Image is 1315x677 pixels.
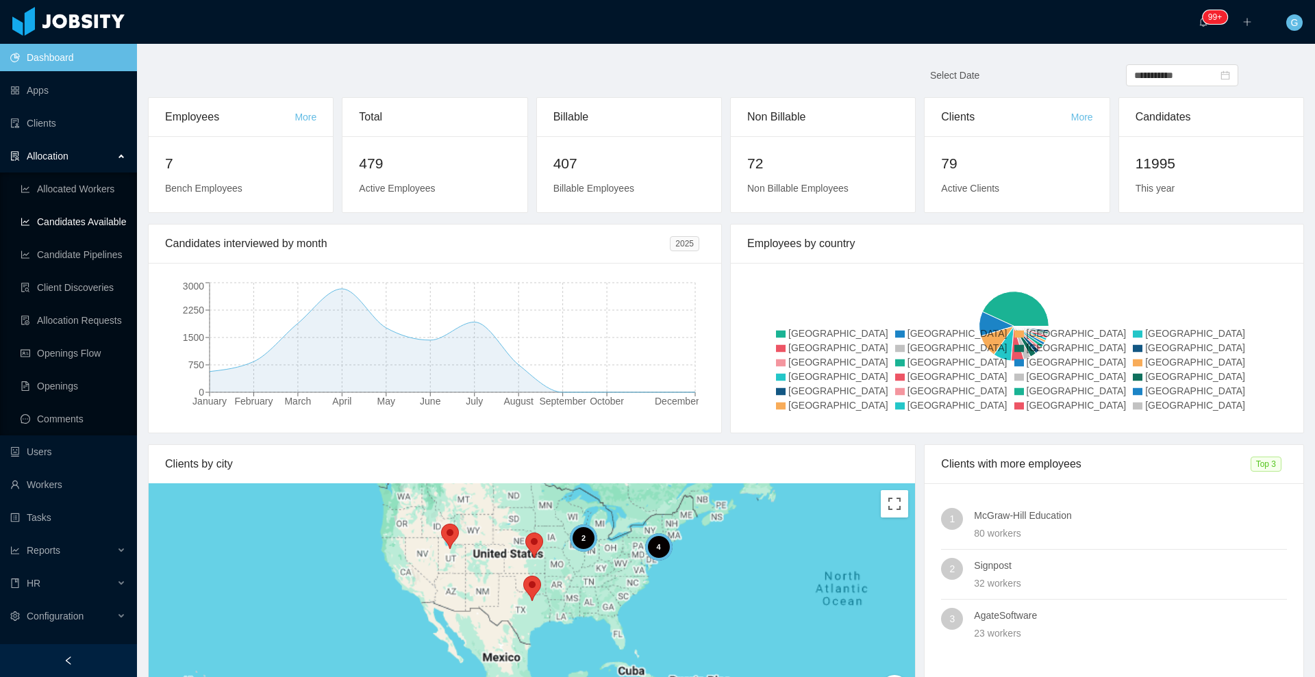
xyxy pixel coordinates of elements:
[234,396,273,407] tspan: February
[359,153,510,175] h2: 479
[21,372,126,400] a: icon: file-textOpenings
[788,371,888,382] span: [GEOGRAPHIC_DATA]
[1203,10,1227,24] sup: 203
[332,396,351,407] tspan: April
[295,112,316,123] a: More
[974,558,1287,573] h4: Signpost
[1145,385,1245,396] span: [GEOGRAPHIC_DATA]
[183,332,204,343] tspan: 1500
[974,576,1287,591] div: 32 workers
[1242,17,1252,27] i: icon: plus
[907,400,1007,411] span: [GEOGRAPHIC_DATA]
[1145,400,1245,411] span: [GEOGRAPHIC_DATA]
[10,611,20,621] i: icon: setting
[539,396,586,407] tspan: September
[27,151,68,162] span: Allocation
[907,342,1007,353] span: [GEOGRAPHIC_DATA]
[27,578,40,589] span: HR
[788,328,888,339] span: [GEOGRAPHIC_DATA]
[21,241,126,268] a: icon: line-chartCandidate Pipelines
[284,396,311,407] tspan: March
[788,342,888,353] span: [GEOGRAPHIC_DATA]
[1027,400,1127,411] span: [GEOGRAPHIC_DATA]
[788,357,888,368] span: [GEOGRAPHIC_DATA]
[165,225,670,263] div: Candidates interviewed by month
[1145,342,1245,353] span: [GEOGRAPHIC_DATA]
[974,526,1287,541] div: 80 workers
[21,405,126,433] a: icon: messageComments
[10,151,20,161] i: icon: solution
[747,98,899,136] div: Non Billable
[10,44,126,71] a: icon: pie-chartDashboard
[21,208,126,235] a: icon: line-chartCandidates Available
[466,396,483,407] tspan: July
[199,387,204,398] tspan: 0
[188,359,205,370] tspan: 750
[747,225,1287,263] div: Employees by country
[747,153,899,175] h2: 72
[1291,14,1299,31] span: G
[10,77,126,104] a: icon: appstoreApps
[183,305,204,316] tspan: 2250
[1027,371,1127,382] span: [GEOGRAPHIC_DATA]
[881,490,908,518] button: Toggle fullscreen view
[183,281,204,292] tspan: 3000
[941,445,1250,483] div: Clients with more employees
[21,274,126,301] a: icon: file-searchClient Discoveries
[553,183,634,194] span: Billable Employees
[1145,328,1245,339] span: [GEOGRAPHIC_DATA]
[1199,17,1208,27] i: icon: bell
[930,70,979,81] span: Select Date
[907,357,1007,368] span: [GEOGRAPHIC_DATA]
[503,396,534,407] tspan: August
[941,98,1070,136] div: Clients
[27,545,60,556] span: Reports
[553,98,705,136] div: Billable
[1027,357,1127,368] span: [GEOGRAPHIC_DATA]
[670,236,699,251] span: 2025
[590,396,624,407] tspan: October
[165,153,316,175] h2: 7
[974,626,1287,641] div: 23 workers
[21,340,126,367] a: icon: idcardOpenings Flow
[165,445,899,483] div: Clients by city
[10,578,20,588] i: icon: book
[1027,328,1127,339] span: [GEOGRAPHIC_DATA]
[10,110,126,137] a: icon: auditClients
[788,385,888,396] span: [GEOGRAPHIC_DATA]
[1251,457,1281,472] span: Top 3
[10,471,126,498] a: icon: userWorkers
[644,533,672,561] div: 4
[949,508,955,530] span: 1
[570,524,597,552] div: 2
[907,371,1007,382] span: [GEOGRAPHIC_DATA]
[949,608,955,630] span: 3
[553,153,705,175] h2: 407
[1071,112,1093,123] a: More
[21,307,126,334] a: icon: file-doneAllocation Requests
[974,508,1287,523] h4: McGraw-Hill Education
[941,153,1092,175] h2: 79
[1136,183,1175,194] span: This year
[420,396,441,407] tspan: June
[1027,342,1127,353] span: [GEOGRAPHIC_DATA]
[377,396,395,407] tspan: May
[10,438,126,465] a: icon: robotUsers
[359,183,435,194] span: Active Employees
[907,385,1007,396] span: [GEOGRAPHIC_DATA]
[949,558,955,580] span: 2
[165,183,242,194] span: Bench Employees
[192,396,227,407] tspan: January
[1136,153,1287,175] h2: 11995
[788,400,888,411] span: [GEOGRAPHIC_DATA]
[747,183,849,194] span: Non Billable Employees
[1027,385,1127,396] span: [GEOGRAPHIC_DATA]
[655,396,699,407] tspan: December
[1136,98,1287,136] div: Candidates
[165,98,295,136] div: Employees
[21,175,126,203] a: icon: line-chartAllocated Workers
[1220,71,1230,80] i: icon: calendar
[1145,357,1245,368] span: [GEOGRAPHIC_DATA]
[907,328,1007,339] span: [GEOGRAPHIC_DATA]
[27,611,84,622] span: Configuration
